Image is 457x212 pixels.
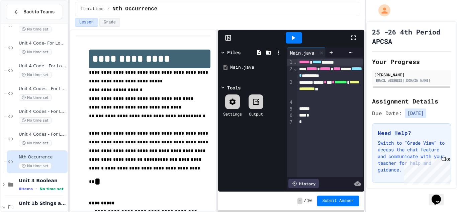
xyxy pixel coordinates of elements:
[19,140,52,146] span: No time set
[19,72,52,78] span: No time set
[39,187,64,191] span: No time set
[293,66,297,71] span: Fold line
[372,96,451,106] h2: Assignment Details
[372,109,402,117] span: Due Date:
[293,59,297,65] span: Fold line
[287,48,326,58] div: Main.java
[317,196,359,206] button: Submit Answer
[230,64,282,71] div: Main.java
[374,78,449,83] div: [EMAIL_ADDRESS][DOMAIN_NAME]
[287,59,293,66] div: 1
[249,111,263,117] div: Output
[19,132,66,137] span: Unit 4 Codes - For Loops 5
[287,112,293,119] div: 6
[227,49,241,56] div: Files
[19,154,66,160] span: Nth Occurrence
[287,79,293,99] div: 3
[227,84,241,91] div: Tools
[288,179,319,188] div: History
[371,3,392,18] div: My Account
[19,109,66,115] span: Unit 4 Codes - For Loops 4
[19,26,52,32] span: No time set
[19,178,66,184] span: Unit 3 Boolean
[19,86,66,92] span: Unit 4 Codes - For Loops 3
[19,187,33,191] span: 8 items
[287,66,293,79] div: 2
[372,27,451,46] h1: 25 -26 4th Period APCSA
[287,106,293,113] div: 5
[372,57,451,66] h2: Your Progress
[81,6,105,12] span: Iterations
[19,49,52,55] span: No time set
[401,156,450,185] iframe: chat widget
[19,63,66,69] span: Unit 4 Code - For Loops 2
[35,186,37,192] span: •
[23,8,55,15] span: Back to Teams
[112,5,157,13] span: Nth Occurrence
[287,99,293,106] div: 4
[405,109,426,118] span: [DATE]
[323,198,354,204] span: Submit Answer
[429,185,450,205] iframe: chat widget
[374,72,449,78] div: [PERSON_NAME]
[304,198,306,204] span: /
[107,6,110,12] span: /
[75,18,98,27] button: Lesson
[19,41,66,46] span: Unit 4 Code- For Loops 1
[223,111,242,117] div: Settings
[3,3,46,43] div: Chat with us now!Close
[19,163,52,169] span: No time set
[378,140,445,173] p: Switch to "Grade View" to access the chat feature and communicate with your teacher for help and ...
[307,198,311,204] span: 10
[6,5,62,19] button: Back to Teams
[19,117,52,124] span: No time set
[287,119,293,126] div: 7
[99,18,120,27] button: Grade
[297,198,302,204] span: -
[19,94,52,101] span: No time set
[19,200,66,206] span: Unit 1b Stings and Objects
[287,49,317,56] div: Main.java
[378,129,445,137] h3: Need Help?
